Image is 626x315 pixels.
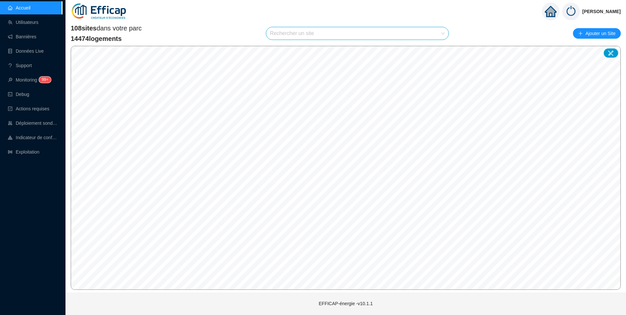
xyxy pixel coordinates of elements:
[71,25,97,32] span: 108 sites
[8,135,58,140] a: heat-mapIndicateur de confort
[562,3,580,20] img: power
[8,92,29,97] a: codeDebug
[8,34,36,39] a: notificationBannières
[71,24,142,33] span: dans votre parc
[16,106,49,111] span: Actions requises
[71,34,142,43] span: 14474 logements
[8,48,44,54] a: databaseDonnées Live
[8,5,30,10] a: homeAccueil
[8,106,12,111] span: check-square
[8,149,39,155] a: slidersExploitation
[71,46,620,289] canvas: Map
[8,20,38,25] a: teamUtilisateurs
[8,120,58,126] a: clusterDéploiement sondes
[545,6,557,17] span: home
[585,29,616,38] span: Ajouter un Site
[8,63,32,68] a: questionSupport
[8,77,49,83] a: monitorMonitoring99+
[573,28,621,39] button: Ajouter un Site
[39,77,51,83] sup: 123
[578,31,583,36] span: plus
[582,1,621,22] span: [PERSON_NAME]
[319,301,373,306] span: EFFICAP-énergie - v10.1.1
